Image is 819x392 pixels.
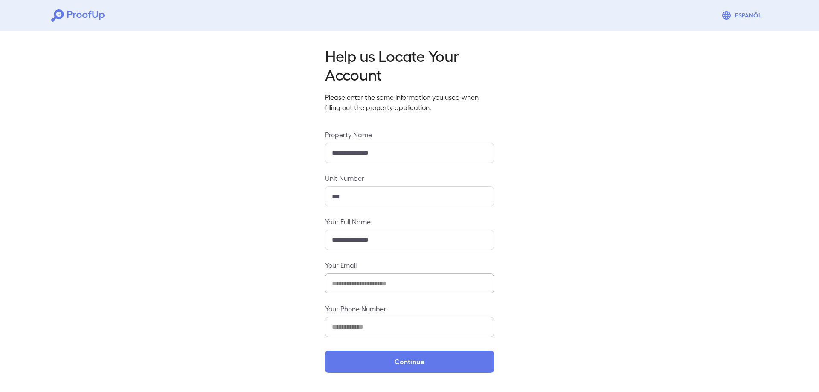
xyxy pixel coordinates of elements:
label: Your Email [325,260,494,270]
label: Property Name [325,130,494,139]
label: Your Full Name [325,217,494,226]
button: Espanõl [718,7,768,24]
label: Unit Number [325,173,494,183]
p: Please enter the same information you used when filling out the property application. [325,92,494,113]
h2: Help us Locate Your Account [325,46,494,84]
button: Continue [325,351,494,373]
label: Your Phone Number [325,304,494,314]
